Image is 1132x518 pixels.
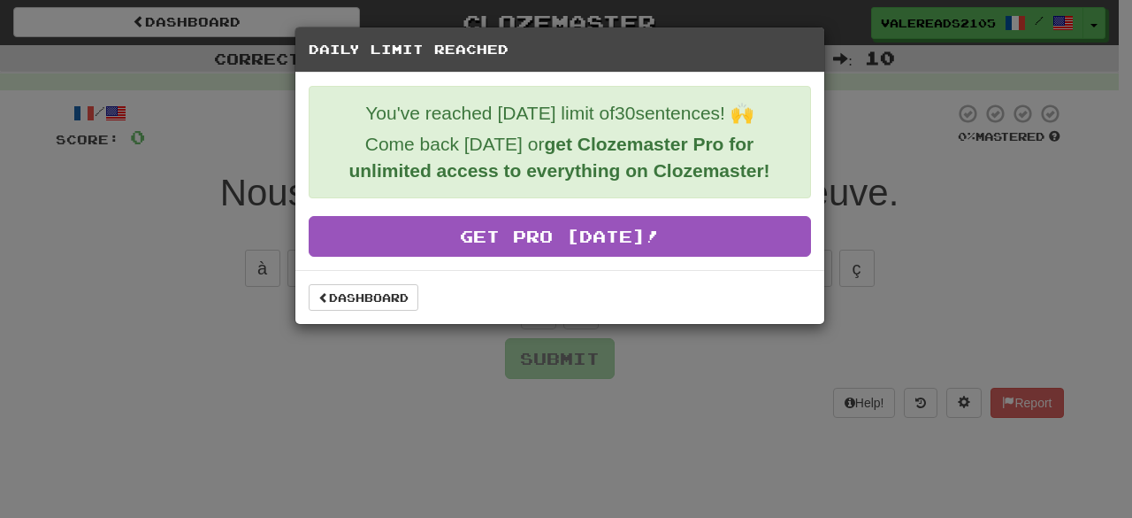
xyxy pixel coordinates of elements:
[323,131,797,184] p: Come back [DATE] or
[309,216,811,257] a: Get Pro [DATE]!
[309,284,418,311] a: Dashboard
[348,134,769,181] strong: get Clozemaster Pro for unlimited access to everything on Clozemaster!
[323,100,797,127] p: You've reached [DATE] limit of 30 sentences! 🙌
[309,41,811,58] h5: Daily Limit Reached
